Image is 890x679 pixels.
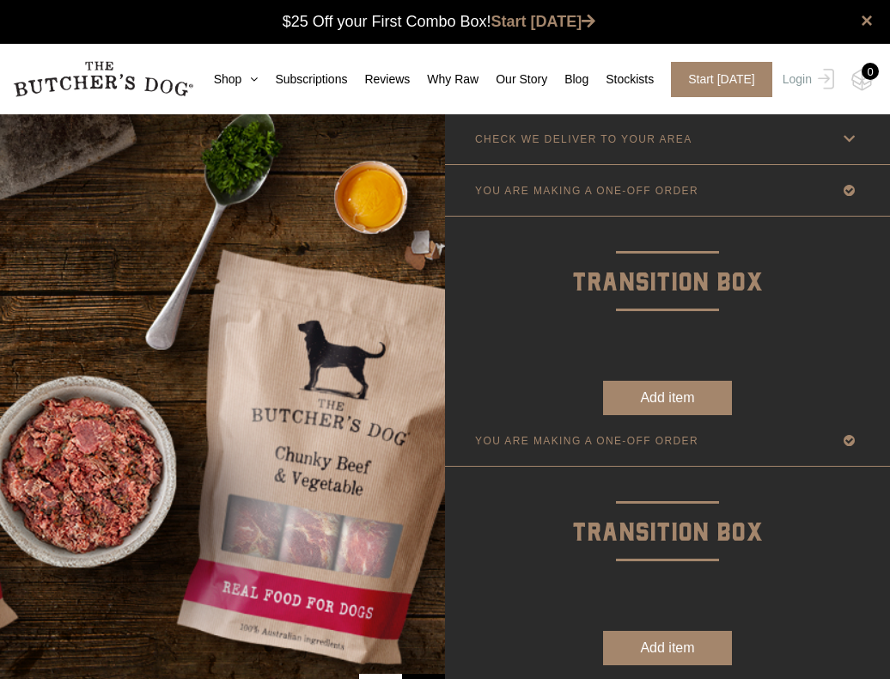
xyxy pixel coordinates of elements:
[603,381,732,415] button: Add item
[445,467,890,554] p: Transition Box
[491,13,596,30] a: Start [DATE]
[197,70,259,89] a: Shop
[862,63,879,80] div: 0
[671,62,772,97] span: Start [DATE]
[654,62,778,97] a: Start [DATE]
[445,217,890,303] p: Transition Box
[603,631,732,665] button: Add item
[479,70,547,89] a: Our Story
[445,415,890,466] a: YOU ARE MAKING A ONE-OFF ORDER
[475,133,692,145] p: CHECK WE DELIVER TO YOUR AREA
[347,70,410,89] a: Reviews
[851,69,873,91] img: TBD_Cart-Empty.png
[475,435,698,447] p: YOU ARE MAKING A ONE-OFF ORDER
[475,185,698,197] p: YOU ARE MAKING A ONE-OFF ORDER
[547,70,588,89] a: Blog
[445,165,890,216] a: YOU ARE MAKING A ONE-OFF ORDER
[861,10,873,31] a: close
[778,62,834,97] a: Login
[445,113,890,164] a: CHECK WE DELIVER TO YOUR AREA
[588,70,654,89] a: Stockists
[258,70,347,89] a: Subscriptions
[410,70,479,89] a: Why Raw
